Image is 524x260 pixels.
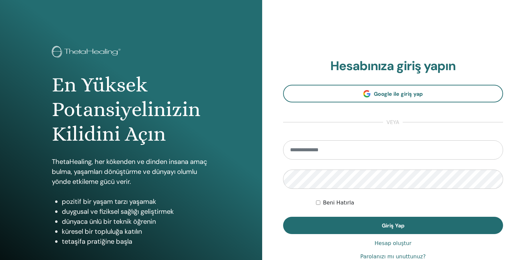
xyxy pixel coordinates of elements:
[52,72,210,147] h1: En Yüksek Potansiyelinizin Kilidini Açın
[323,199,354,207] label: Beni Hatırla
[52,157,210,187] p: ThetaHealing, her kökenden ve dinden insana amaç bulma, yaşamları dönüştürme ve dünyayı olumlu yö...
[374,239,411,247] a: Hesap oluştur
[283,217,503,234] button: Giriş Yap
[383,118,403,126] span: veya
[62,226,210,236] li: küresel bir topluluğa katılın
[283,85,503,102] a: Google ile giriş yap
[62,236,210,246] li: tetaşifa pratiğine başla
[316,199,503,207] div: Keep me authenticated indefinitely or until I manually logout
[62,206,210,216] li: duygusal ve fiziksel sağlığı geliştirmek
[62,196,210,206] li: pozitif bir yaşam tarzı yaşamak
[382,222,404,229] span: Giriş Yap
[283,59,503,74] h2: Hesabınıza giriş yapın
[374,90,423,97] span: Google ile giriş yap
[62,216,210,226] li: dünyaca ünlü bir teknik öğrenin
